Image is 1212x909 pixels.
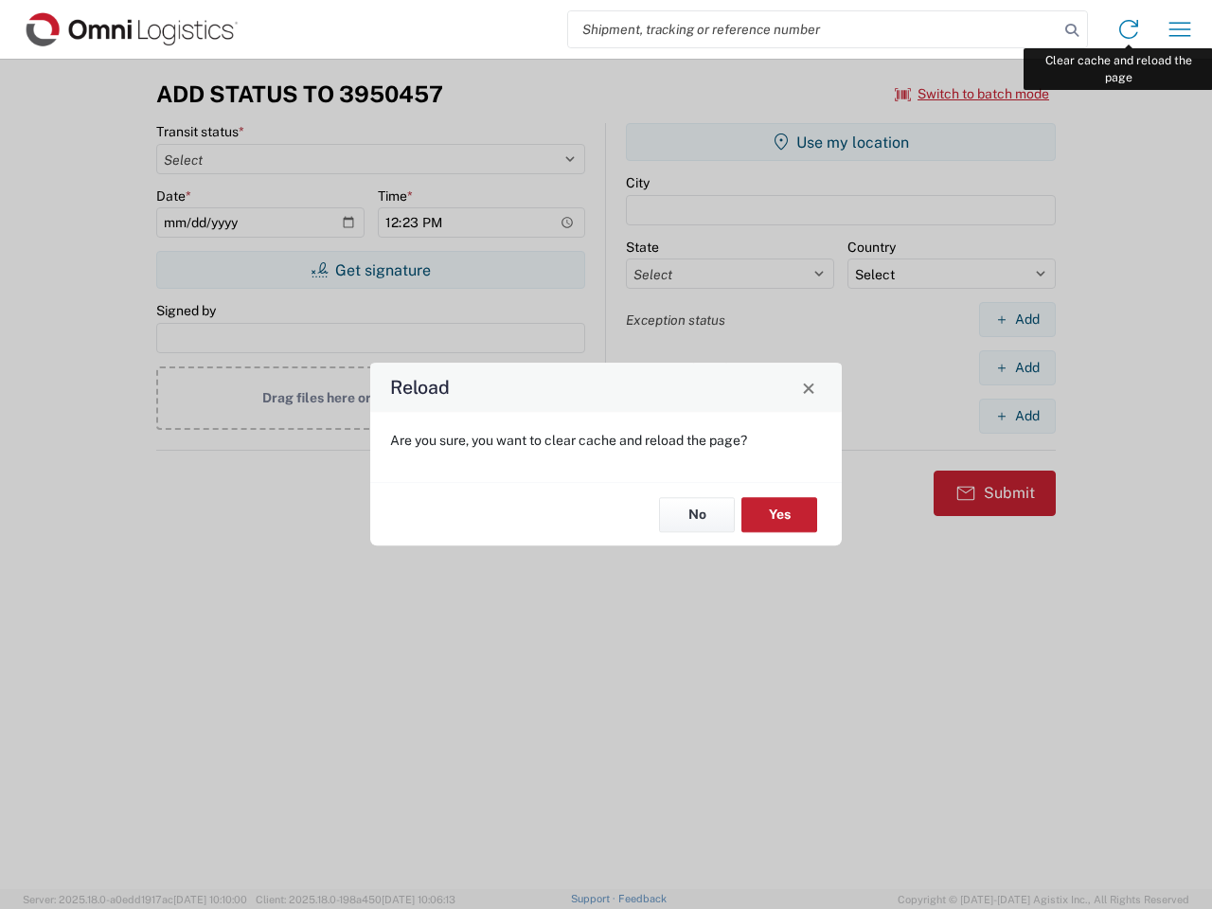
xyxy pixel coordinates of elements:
button: Close [795,374,822,401]
button: Yes [741,497,817,532]
h4: Reload [390,374,450,401]
input: Shipment, tracking or reference number [568,11,1059,47]
button: No [659,497,735,532]
p: Are you sure, you want to clear cache and reload the page? [390,432,822,449]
